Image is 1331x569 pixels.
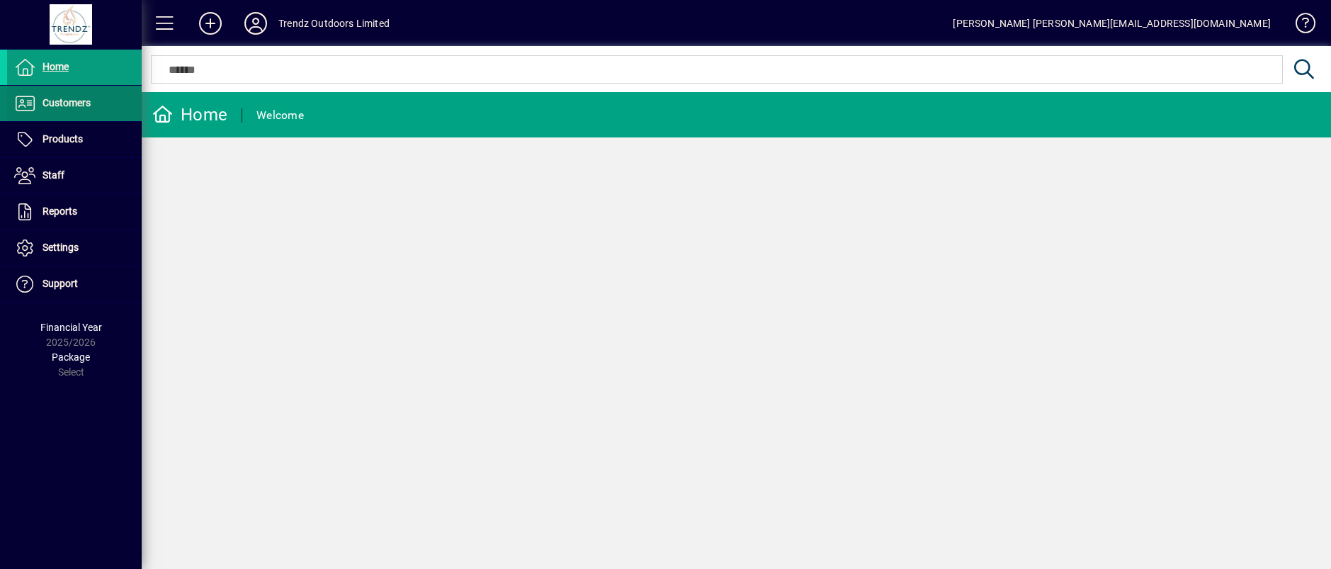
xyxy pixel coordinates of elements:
div: Home [152,103,227,126]
a: Reports [7,194,142,230]
span: Products [43,133,83,145]
div: Trendz Outdoors Limited [278,12,390,35]
a: Customers [7,86,142,121]
button: Profile [233,11,278,36]
span: Reports [43,205,77,217]
span: Staff [43,169,64,181]
div: [PERSON_NAME] [PERSON_NAME][EMAIL_ADDRESS][DOMAIN_NAME] [953,12,1271,35]
a: Settings [7,230,142,266]
span: Financial Year [40,322,102,333]
a: Products [7,122,142,157]
span: Settings [43,242,79,253]
span: Support [43,278,78,289]
span: Home [43,61,69,72]
a: Knowledge Base [1285,3,1313,49]
span: Customers [43,97,91,108]
a: Support [7,266,142,302]
a: Staff [7,158,142,193]
span: Package [52,351,90,363]
div: Welcome [256,104,304,127]
button: Add [188,11,233,36]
